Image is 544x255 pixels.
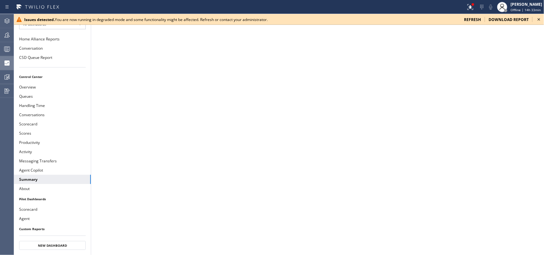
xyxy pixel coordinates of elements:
[91,14,544,255] iframe: dashboard_9f6bb337dffe
[14,129,91,138] button: Scores
[14,225,91,233] li: Custom Reports
[24,17,55,22] b: Issues detected.
[14,73,91,81] li: Control Center
[486,3,495,11] button: Mute
[14,147,91,156] button: Activity
[14,166,91,175] button: Agent Copilot
[489,17,529,22] span: download report
[14,53,91,62] button: CSD Queue Report
[14,101,91,110] button: Handling Time
[14,34,91,44] button: Home Alliance Reports
[14,184,91,193] button: About
[14,175,91,184] button: Summary
[14,82,91,92] button: Overview
[14,138,91,147] button: Productivity
[14,214,91,223] button: Agent
[14,195,91,203] li: Pilot Dashboards
[14,110,91,119] button: Conversations
[511,2,542,7] div: [PERSON_NAME]
[511,8,541,12] span: Offline | 14h 33min
[14,44,91,53] button: Conversation
[24,17,459,22] div: You are now running in degraded mode and some functionality might be affected. Refresh or contact...
[14,205,91,214] button: Scorecard
[14,235,91,244] button: Conversations
[19,241,86,250] button: New Dashboard
[14,119,91,129] button: Scorecard
[464,17,481,22] span: refresh
[14,92,91,101] button: Queues
[14,156,91,166] button: Messaging Transfers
